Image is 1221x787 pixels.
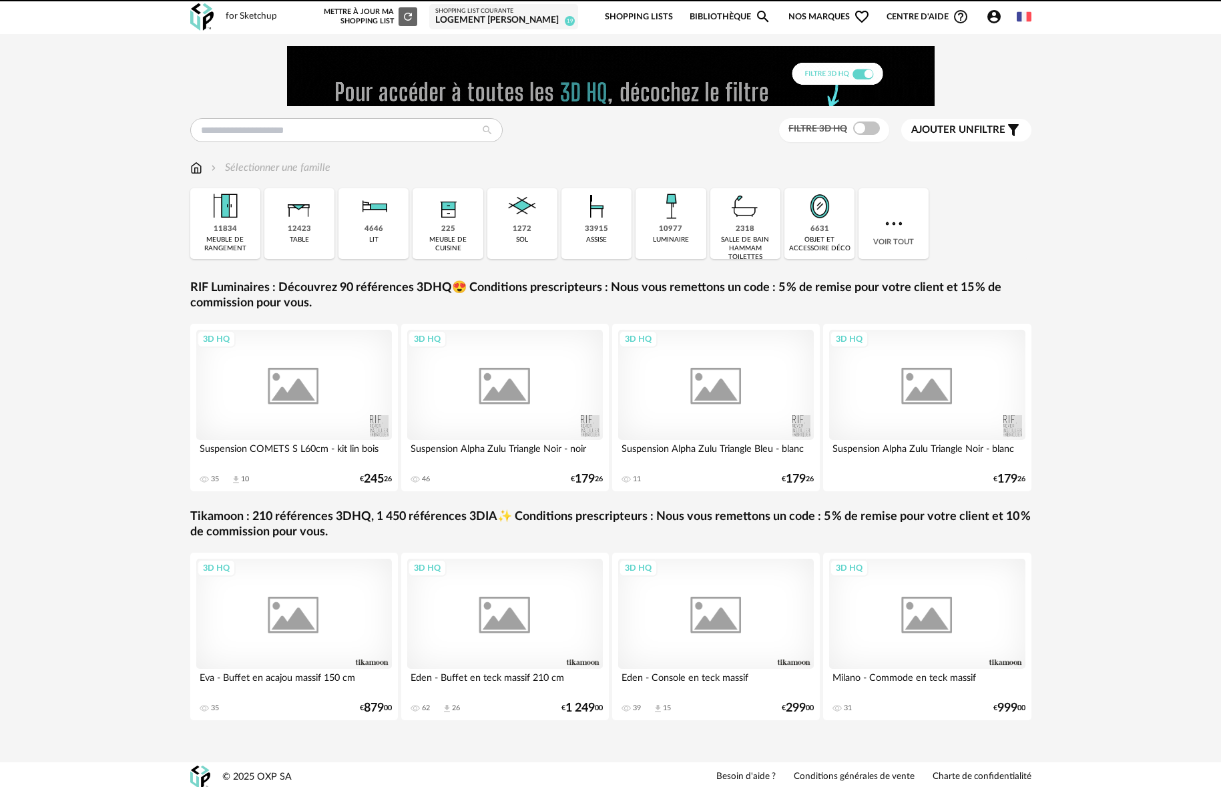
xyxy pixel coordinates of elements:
[241,475,249,484] div: 10
[197,330,236,348] div: 3D HQ
[618,440,814,467] div: Suspension Alpha Zulu Triangle Bleu - blanc
[435,7,572,15] div: Shopping List courante
[288,224,311,234] div: 12423
[214,224,237,234] div: 11834
[356,188,392,224] img: Literie.png
[364,704,384,713] span: 879
[190,160,202,176] img: svg+xml;base64,PHN2ZyB3aWR0aD0iMTYiIGhlaWdodD0iMTciIHZpZXdCb3g9IjAgMCAxNiAxNyIgZmlsbD0ibm9uZSIgeG...
[810,224,829,234] div: 6631
[788,1,870,33] span: Nos marques
[854,9,870,25] span: Heart Outline icon
[844,704,852,713] div: 31
[585,224,608,234] div: 33915
[782,475,814,484] div: € 26
[653,188,689,224] img: Luminaire.png
[802,188,838,224] img: Miroir.png
[901,119,1031,142] button: Ajouter unfiltre Filter icon
[663,704,671,713] div: 15
[997,475,1017,484] span: 179
[794,771,915,783] a: Conditions générales de vente
[829,669,1025,696] div: Milano - Commode en teck massif
[401,324,609,491] a: 3D HQ Suspension Alpha Zulu Triangle Noir - noir 46 €17926
[788,124,847,134] span: Filtre 3D HQ
[190,509,1031,541] a: Tikamoon : 210 références 3DHQ, 1 450 références 3DIA✨ Conditions prescripteurs : Nous vous remet...
[782,704,814,713] div: € 00
[287,46,935,106] img: FILTRE%20HQ%20NEW_V1%20(4).gif
[612,324,820,491] a: 3D HQ Suspension Alpha Zulu Triangle Bleu - blanc 11 €17926
[190,324,399,491] a: 3D HQ Suspension COMETS S L60cm - kit lin bois 35 Download icon 10 €24526
[986,9,1002,25] span: Account Circle icon
[586,236,607,244] div: assise
[633,475,641,484] div: 11
[823,324,1031,491] a: 3D HQ Suspension Alpha Zulu Triangle Noir - blanc €17926
[755,9,771,25] span: Magnify icon
[208,160,219,176] img: svg+xml;base64,PHN2ZyB3aWR0aD0iMTYiIGhlaWdodD0iMTYiIHZpZXdCb3g9IjAgMCAxNiAxNiIgZmlsbD0ibm9uZSIgeG...
[714,236,776,262] div: salle de bain hammam toilettes
[516,236,528,244] div: sol
[196,669,393,696] div: Eva - Buffet en acajou massif 150 cm
[364,224,383,234] div: 4646
[452,704,460,713] div: 26
[659,224,682,234] div: 10977
[565,704,595,713] span: 1 249
[401,553,609,720] a: 3D HQ Eden - Buffet en teck massif 210 cm 62 Download icon 26 €1 24900
[653,704,663,714] span: Download icon
[226,11,277,23] div: for Sketchup
[823,553,1031,720] a: 3D HQ Milano - Commode en teck massif 31 €99900
[788,236,850,253] div: objet et accessoire déco
[435,7,572,27] a: Shopping List courante Logement [PERSON_NAME] 19
[281,188,317,224] img: Table.png
[953,9,969,25] span: Help Circle Outline icon
[786,704,806,713] span: 299
[575,475,595,484] span: 179
[1005,122,1021,138] span: Filter icon
[571,475,603,484] div: € 26
[222,771,292,784] div: © 2025 OXP SA
[435,15,572,27] div: Logement [PERSON_NAME]
[442,704,452,714] span: Download icon
[829,440,1025,467] div: Suspension Alpha Zulu Triangle Noir - blanc
[933,771,1031,783] a: Charte de confidentialité
[882,212,906,236] img: more.7b13dc1.svg
[197,559,236,577] div: 3D HQ
[408,559,447,577] div: 3D HQ
[190,3,214,31] img: OXP
[360,704,392,713] div: € 00
[408,330,447,348] div: 3D HQ
[612,553,820,720] a: 3D HQ Eden - Console en teck massif 39 Download icon 15 €29900
[986,9,1008,25] span: Account Circle icon
[190,553,399,720] a: 3D HQ Eva - Buffet en acajou massif 150 cm 35 €87900
[369,236,379,244] div: lit
[993,475,1025,484] div: € 26
[736,224,754,234] div: 2318
[716,771,776,783] a: Besoin d'aide ?
[618,669,814,696] div: Eden - Console en teck massif
[430,188,466,224] img: Rangement.png
[859,188,929,259] div: Voir tout
[211,704,219,713] div: 35
[997,704,1017,713] span: 999
[321,7,417,26] div: Mettre à jour ma Shopping List
[653,236,689,244] div: luminaire
[417,236,479,253] div: meuble de cuisine
[211,475,219,484] div: 35
[993,704,1025,713] div: € 00
[290,236,309,244] div: table
[513,224,531,234] div: 1272
[504,188,540,224] img: Sol.png
[633,704,641,713] div: 39
[422,475,430,484] div: 46
[830,559,869,577] div: 3D HQ
[402,13,414,20] span: Refresh icon
[579,188,615,224] img: Assise.png
[364,475,384,484] span: 245
[561,704,603,713] div: € 00
[565,16,575,26] span: 19
[619,330,658,348] div: 3D HQ
[605,1,673,33] a: Shopping Lists
[208,160,330,176] div: Sélectionner une famille
[196,440,393,467] div: Suspension COMETS S L60cm - kit lin bois
[441,224,455,234] div: 225
[1017,9,1031,24] img: fr
[207,188,243,224] img: Meuble%20de%20rangement.png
